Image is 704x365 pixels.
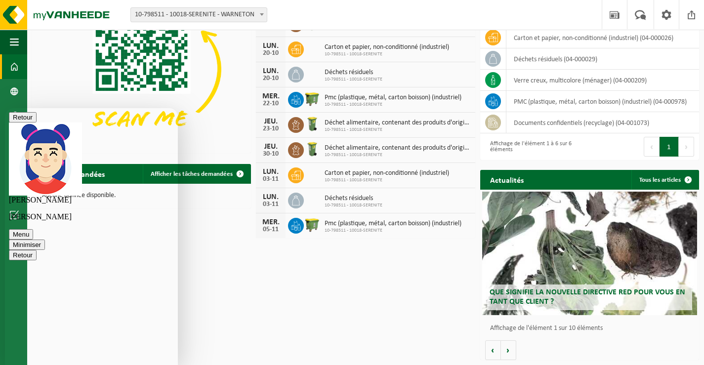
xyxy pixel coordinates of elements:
button: Retour [4,142,32,152]
div: 03-11 [261,176,281,183]
span: 10-798511 - 10018-SERENITE [325,77,382,82]
td: verre creux, multicolore (ménager) (04-000209) [506,70,699,91]
span: Que signifie la nouvelle directive RED pour vous en tant que client ? [490,288,685,306]
img: WB-0140-HPE-GN-50 [304,141,321,158]
img: WB-1100-HPE-GN-50 [304,90,321,107]
div: JEU. [261,143,281,151]
span: 10-798511 - 10018-SERENITE [325,51,449,57]
div: 03-11 [261,201,281,208]
td: carton et papier, non-conditionné (industriel) (04-000026) [506,27,699,48]
div: 22-10 [261,100,281,107]
div: 30-10 [261,151,281,158]
div: Affichage de l'élément 1 à 6 sur 6 éléments [485,136,585,158]
span: Menu [8,122,24,130]
span: Pmc (plastique, métal, carton boisson) (industriel) [325,220,461,228]
button: Minimiser [4,131,40,142]
button: Previous [644,137,660,157]
img: WB-0140-HPE-GN-50 [304,116,321,132]
button: Vorige [485,340,501,360]
td: documents confidentiels (recyclage) (04-001073) [506,112,699,133]
iframe: chat widget [5,108,178,365]
span: 10-798511 - 10018-SERENITE - WARNETON [130,7,267,22]
span: 10-798511 - 10018-SERENITE [325,177,449,183]
span: Carton et papier, non-conditionné (industriel) [325,169,449,177]
div: LUN. [261,168,281,176]
div: LUN. [261,67,281,75]
span: 10-798511 - 10018-SERENITE [325,127,470,133]
span: Carton et papier, non-conditionné (industriel) [325,43,449,51]
span: Déchets résiduels [325,195,382,203]
span: Afficher les tâches demandées [151,171,233,177]
h2: Actualités [480,170,534,189]
button: Volgende [501,340,516,360]
div: 20-10 [261,75,281,82]
td: déchets résiduels (04-000029) [506,48,699,70]
span: 10-798511 - 10018-SERENITE [325,152,470,158]
button: 1 [660,137,679,157]
div: MER. [261,92,281,100]
span: Déchets résiduels [325,69,382,77]
a: Afficher les tâches demandées [143,164,250,184]
span: Retour [8,143,28,151]
span: 10-798511 - 10018-SERENITE - WARNETON [131,8,267,22]
div: MER. [261,218,281,226]
a: Tous les articles [631,170,698,190]
div: LUN. [261,42,281,50]
span: 10-798511 - 10018-SERENITE [325,228,461,234]
span: Pmc (plastique, métal, carton boisson) (industriel) [325,94,461,102]
p: Affichage de l'élément 1 sur 10 éléments [490,325,694,332]
button: Next [679,137,694,157]
img: WB-1100-HPE-GN-50 [304,216,321,233]
div: JEU. [261,118,281,125]
div: 23-10 [261,125,281,132]
span: Déchet alimentaire, contenant des produits d'origine animale, non emballé, catég... [325,144,470,152]
span: Déchet alimentaire, contenant des produits d'origine animale, non emballé, catég... [325,119,470,127]
div: 05-11 [261,226,281,233]
span: 10-798511 - 10018-SERENITE [325,203,382,208]
a: Que signifie la nouvelle directive RED pour vous en tant que client ? [482,192,697,315]
span: Minimiser [8,133,36,140]
span: 10-798511 - 10018-SERENITE [325,102,461,108]
div: 20-10 [261,50,281,57]
td: PMC (plastique, métal, carton boisson) (industriel) (04-000978) [506,91,699,112]
div: LUN. [261,193,281,201]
